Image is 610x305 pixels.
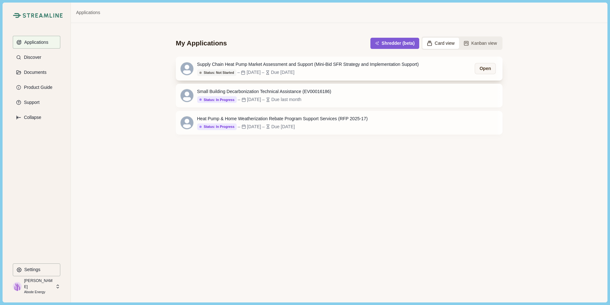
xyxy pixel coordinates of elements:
[176,39,227,48] div: My Applications
[271,123,295,130] div: Due [DATE]
[176,57,502,80] a: Supply Chain Heat Pump Market Assessment and Support (Mini-Bid SFR Strategy and Implementation Su...
[237,69,240,76] div: –
[13,282,22,291] img: profile picture
[181,62,193,75] svg: avatar
[13,81,60,94] button: Product Guide
[13,51,60,64] button: Discover
[22,55,41,60] p: Discover
[22,85,53,90] p: Product Guide
[271,96,301,103] div: Due last month
[23,13,63,18] img: Streamline Climate Logo
[181,116,193,129] svg: avatar
[422,38,459,49] button: Card view
[238,123,240,130] div: –
[13,263,60,278] a: Settings
[199,125,234,129] div: Status: In Progress
[199,98,234,102] div: Status: In Progress
[197,123,237,130] button: Status: In Progress
[247,69,261,76] div: [DATE]
[13,263,60,276] button: Settings
[176,111,502,135] a: Heat Pump & Home Weatherization Rebate Program Support Services (RFP 2025-17)Status: In Progress–...
[13,111,60,124] button: Expand
[199,71,234,75] div: Status: Not Started
[197,88,331,95] div: Small Building Decarbonization Technical Assistance (EV00016186)
[459,38,502,49] button: Kanban view
[13,96,60,109] button: Support
[475,63,496,74] button: Open
[13,36,60,49] button: Applications
[76,9,100,16] a: Applications
[271,69,294,76] div: Due [DATE]
[24,290,53,295] p: Abode Energy
[262,96,265,103] div: –
[370,38,419,49] button: Shredder (beta)
[247,96,261,103] div: [DATE]
[262,123,265,130] div: –
[197,96,237,103] button: Status: In Progress
[197,61,419,68] div: Supply Chain Heat Pump Market Assessment and Support (Mini-Bid SFR Strategy and Implementation Su...
[13,13,21,18] img: Streamline Climate Logo
[24,278,53,290] p: [PERSON_NAME]
[13,13,60,18] a: Streamline Climate LogoStreamline Climate Logo
[22,267,41,272] p: Settings
[238,96,240,103] div: –
[176,84,502,107] a: Small Building Decarbonization Technical Assistance (EV00016186)Status: In Progress–[DATE]–Due la...
[22,115,41,120] p: Collapse
[197,69,236,76] button: Status: Not Started
[247,123,261,130] div: [DATE]
[262,69,264,76] div: –
[22,40,48,45] p: Applications
[181,89,193,102] svg: avatar
[13,66,60,79] button: Documents
[22,100,40,105] p: Support
[22,70,47,75] p: Documents
[197,115,368,122] div: Heat Pump & Home Weatherization Rebate Program Support Services (RFP 2025-17)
